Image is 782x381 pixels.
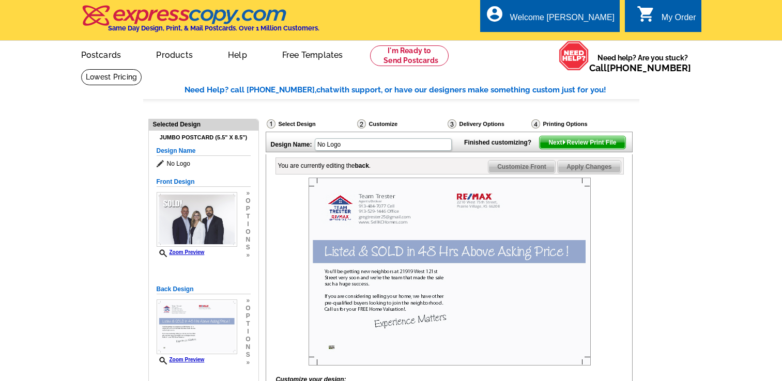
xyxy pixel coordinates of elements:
span: p [246,205,250,213]
h5: Back Design [157,284,251,294]
i: shopping_cart [637,5,655,23]
h5: Front Design [157,177,251,187]
a: Zoom Preview [157,357,205,362]
div: Welcome [PERSON_NAME] [510,13,615,27]
img: Printing Options & Summary [531,119,540,129]
img: button-next-arrow-white.png [562,140,566,145]
strong: Finished customizing? [464,139,538,146]
h4: Same Day Design, Print, & Mail Postcards. Over 1 Million Customers. [108,24,319,32]
a: Postcards [65,42,138,66]
img: Z18904392_00001_2.jpg [309,178,591,366]
div: Need Help? call [PHONE_NUMBER], with support, or have our designers make something custom just fo... [185,84,639,96]
a: Zoom Preview [157,249,205,255]
div: Select Design [266,119,356,132]
span: i [246,220,250,228]
span: t [246,320,250,328]
h5: Design Name [157,146,251,156]
a: Free Templates [266,42,360,66]
span: Customize Front [488,161,555,173]
span: n [246,343,250,351]
iframe: LiveChat chat widget [637,348,782,381]
span: s [246,351,250,359]
h4: Jumbo Postcard (5.5" x 8.5") [157,134,251,141]
i: account_circle [485,5,504,23]
span: s [246,244,250,251]
strong: Design Name: [271,141,312,148]
span: p [246,312,250,320]
span: chat [316,85,333,94]
img: Z18904392_00001_1.jpg [157,192,237,247]
img: Select Design [267,119,275,129]
img: Delivery Options [448,119,456,129]
span: No Logo [157,158,251,169]
a: Products [140,42,209,66]
a: shopping_cart My Order [637,11,696,24]
img: help [559,41,589,71]
a: Help [211,42,264,66]
div: Customize [356,119,447,132]
span: o [246,228,250,236]
span: » [246,189,250,197]
span: Need help? Are you stuck? [589,53,696,73]
span: Next Review Print File [540,136,625,149]
span: o [246,197,250,205]
a: [PHONE_NUMBER] [607,62,691,73]
span: » [246,359,250,367]
span: Call [589,62,691,73]
div: Selected Design [149,119,258,129]
b: back [355,162,369,169]
div: Printing Options [530,119,622,129]
div: Delivery Options [447,119,530,129]
span: o [246,305,250,312]
span: Apply Changes [558,161,620,173]
div: You are currently editing the . [278,161,371,170]
img: Z18904392_00001_2.jpg [157,299,237,354]
span: o [246,336,250,343]
span: » [246,297,250,305]
span: n [246,236,250,244]
span: t [246,213,250,220]
span: » [246,251,250,259]
div: My Order [662,13,696,27]
span: i [246,328,250,336]
a: Same Day Design, Print, & Mail Postcards. Over 1 Million Customers. [81,12,319,32]
img: Customize [357,119,366,129]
